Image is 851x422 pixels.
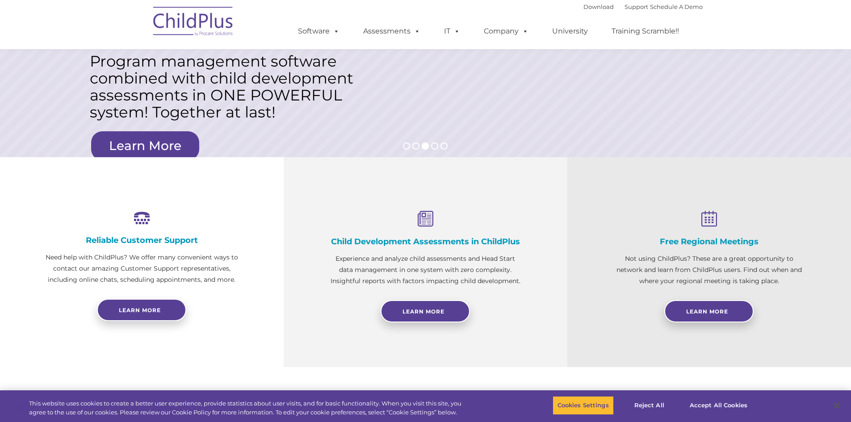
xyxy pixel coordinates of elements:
[435,22,469,40] a: IT
[119,307,161,313] span: Learn more
[328,253,523,287] p: Experience and analyze child assessments and Head Start data management in one system with zero c...
[553,396,614,415] button: Cookies Settings
[402,308,444,315] span: Learn More
[475,22,537,40] a: Company
[621,396,677,415] button: Reject All
[625,3,648,10] a: Support
[827,396,847,415] button: Close
[328,237,523,247] h4: Child Development Assessments in ChildPlus
[381,300,470,322] a: Learn More
[29,399,468,417] div: This website uses cookies to create a better user experience, provide statistics about user visit...
[124,59,151,66] span: Last name
[90,53,362,121] rs-layer: Program management software combined with child development assessments in ONE POWERFUL system! T...
[664,300,754,322] a: Learn More
[149,0,238,45] img: ChildPlus by Procare Solutions
[686,308,728,315] span: Learn More
[603,22,688,40] a: Training Scramble!!
[45,252,239,285] p: Need help with ChildPlus? We offer many convenient ways to contact our amazing Customer Support r...
[612,237,806,247] h4: Free Regional Meetings
[685,396,752,415] button: Accept All Cookies
[289,22,348,40] a: Software
[543,22,597,40] a: University
[612,253,806,287] p: Not using ChildPlus? These are a great opportunity to network and learn from ChildPlus users. Fin...
[583,3,614,10] a: Download
[583,3,703,10] font: |
[97,299,186,321] a: Learn more
[650,3,703,10] a: Schedule A Demo
[354,22,429,40] a: Assessments
[45,235,239,245] h4: Reliable Customer Support
[91,131,199,160] a: Learn More
[124,96,162,102] span: Phone number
